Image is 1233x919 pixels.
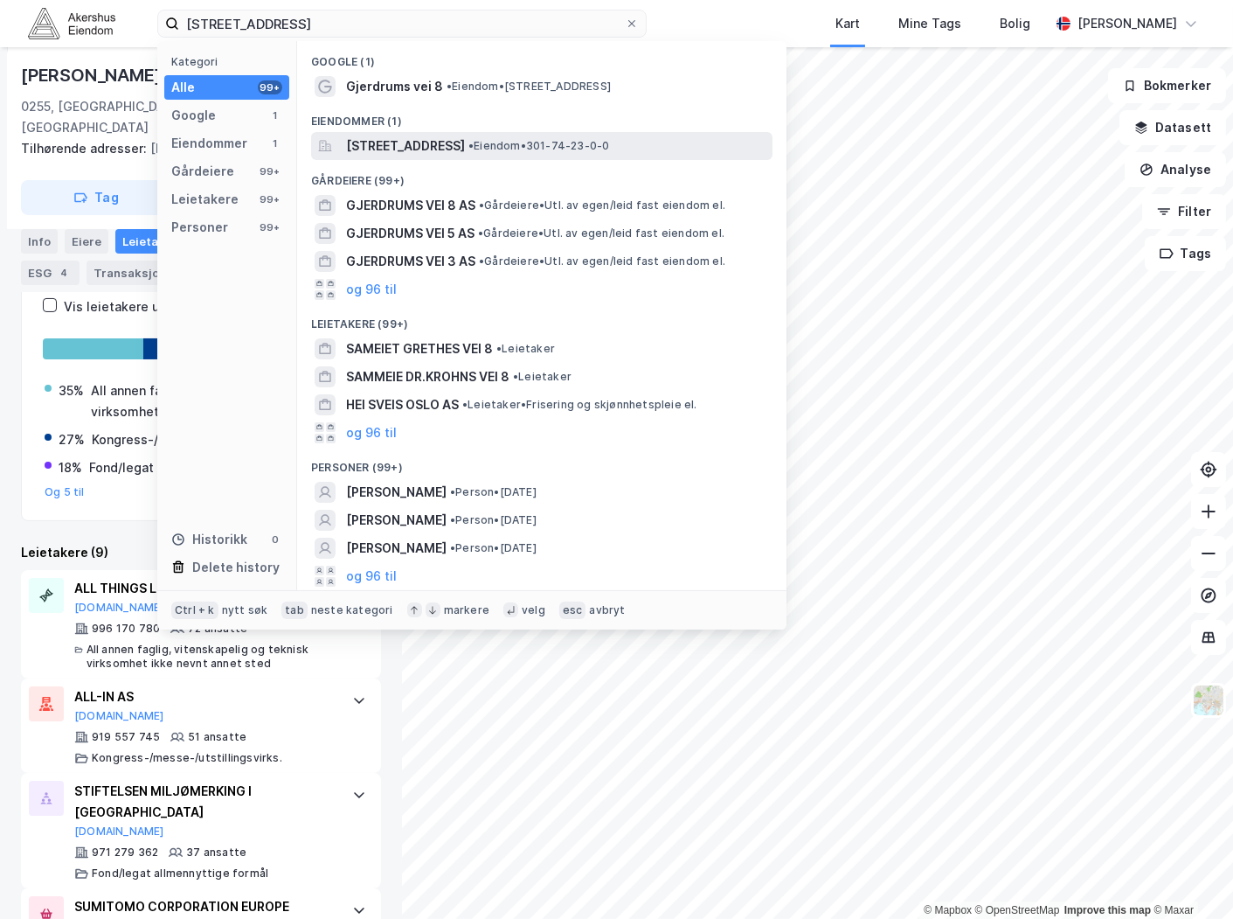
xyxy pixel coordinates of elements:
button: og 96 til [346,566,397,587]
div: 99+ [258,80,282,94]
span: Tilhørende adresser: [21,141,150,156]
div: Bolig [1000,13,1030,34]
span: • [496,342,502,355]
input: Søk på adresse, matrikkel, gårdeiere, leietakere eller personer [179,10,625,37]
span: [PERSON_NAME] [346,510,447,531]
div: 27% [59,429,85,450]
div: 919 557 745 [92,730,160,744]
div: Leietakere (99+) [297,303,786,335]
button: Datasett [1119,110,1226,145]
div: Kart [835,13,860,34]
div: Ctrl + k [171,602,218,619]
div: Mine Tags [898,13,961,34]
span: Gårdeiere • Utl. av egen/leid fast eiendom el. [478,226,724,240]
div: Vis leietakere uten ansatte [64,296,230,317]
div: 37 ansatte [186,846,246,860]
div: Historikk [171,529,247,550]
iframe: Chat Widget [1146,835,1233,919]
div: [PERSON_NAME] [1077,13,1177,34]
span: • [450,513,455,526]
span: [PERSON_NAME] [346,482,447,503]
div: avbryt [589,603,625,617]
span: Gjerdrums vei 8 [346,76,443,97]
span: • [468,139,474,152]
button: og 96 til [346,422,397,443]
div: tab [281,602,308,619]
div: Fond/legat allmennyttige formål [92,867,268,881]
div: Leietakere [171,189,239,210]
span: Gårdeiere • Utl. av egen/leid fast eiendom el. [479,254,725,268]
div: nytt søk [222,603,268,617]
span: SAMEIET GRETHES VEI 8 [346,338,493,359]
img: akershus-eiendom-logo.9091f326c980b4bce74ccdd9f866810c.svg [28,8,115,38]
div: 18% [59,457,82,478]
div: Eiere [65,229,108,254]
div: Kategori [171,55,289,68]
div: Personer (99+) [297,447,786,478]
button: [DOMAIN_NAME] [74,601,164,615]
span: HEI SVEIS OSLO AS [346,394,459,415]
div: [PERSON_NAME] Gate 20 [21,61,235,89]
button: og 96 til [346,279,397,300]
span: Person • [DATE] [450,541,537,555]
div: 99+ [258,164,282,178]
div: Leietakere [115,229,212,254]
span: • [450,541,455,554]
button: Bokmerker [1108,68,1226,103]
div: Personer [171,217,228,238]
div: 51 ansatte [188,730,246,744]
button: Tag [21,180,171,215]
div: Info [21,229,58,254]
div: esc [559,602,586,619]
button: Analyse [1125,152,1226,187]
div: Fond/legat allmennyttige formål [89,457,284,478]
div: ESG [21,261,80,285]
div: [PERSON_NAME] Gate 18 [21,138,367,159]
div: All annen faglig, vitenskapelig og teknisk virksomhet ikke nevnt annet sted [87,643,335,671]
span: Eiendom • 301-74-23-0-0 [468,139,609,153]
div: 0 [268,533,282,547]
div: Kongress-/messe-/utstillingsvirks. [92,429,303,450]
a: OpenStreetMap [975,904,1060,916]
span: Leietaker [496,342,555,356]
div: Delete history [192,557,280,578]
div: 1 [268,136,282,150]
button: [DOMAIN_NAME] [74,709,164,723]
div: 0255, [GEOGRAPHIC_DATA], [GEOGRAPHIC_DATA] [21,96,245,138]
div: markere [444,603,489,617]
span: [PERSON_NAME] [346,538,447,559]
div: Eiendommer [171,133,247,154]
span: • [479,254,484,268]
div: 99+ [258,220,282,234]
span: • [479,198,484,212]
button: Tags [1145,236,1226,271]
div: 971 279 362 [92,846,158,860]
div: Alle [171,77,195,98]
div: STIFTELSEN MILJØMERKING I [GEOGRAPHIC_DATA] [74,781,335,823]
span: • [462,398,468,411]
div: All annen faglig, vitenskapelig og teknisk virksomhet ikke nevnt annet sted [91,380,357,422]
div: 996 170 780 [92,622,160,636]
span: Eiendom • [STREET_ADDRESS] [447,80,611,94]
span: [STREET_ADDRESS] [346,136,465,157]
button: Og 5 til [45,485,85,499]
span: Person • [DATE] [450,485,537,499]
div: Gårdeiere [171,161,234,182]
span: Person • [DATE] [450,513,537,527]
a: Improve this map [1064,904,1151,916]
div: Leietakere (9) [21,542,381,563]
div: Google [171,105,216,126]
span: SAMMEIE DR.KROHNS VEI 8 [346,366,509,387]
div: ALL-IN AS [74,686,335,707]
span: • [450,485,455,498]
div: Gårdeiere (99+) [297,160,786,191]
span: GJERDRUMS VEI 5 AS [346,223,474,244]
div: Google (1) [297,41,786,73]
div: Kongress-/messe-/utstillingsvirks. [92,751,282,765]
div: velg [522,603,545,617]
span: GJERDRUMS VEI 3 AS [346,251,475,272]
span: • [478,226,483,240]
div: Eiendommer (1) [297,101,786,132]
button: [DOMAIN_NAME] [74,825,164,839]
span: • [447,80,452,93]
